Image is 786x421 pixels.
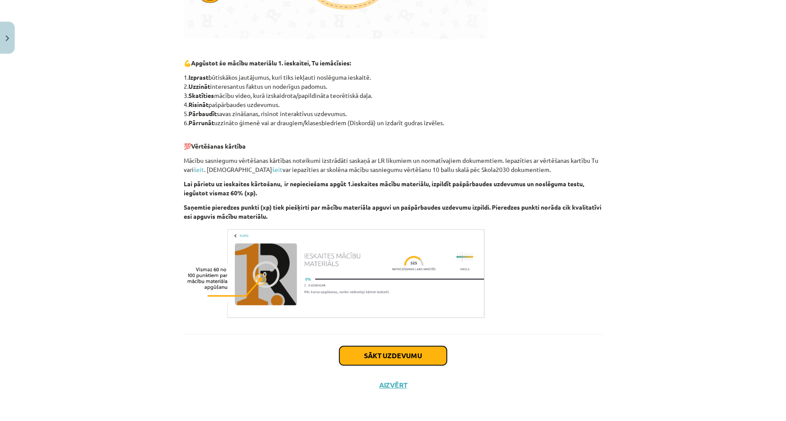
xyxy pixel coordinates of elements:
b: Uzzināt [188,82,210,90]
b: Pārrunāt [188,119,214,126]
a: šeit [194,165,204,173]
b: Saņemtie pieredzes punkti (xp) tiek piešķirti par mācību materiāla apguvi un pašpārbaudes uzdevum... [184,203,601,220]
p: Mācību sasniegumu vērtēšanas kārtības noteikumi izstrādāti saskaņā ar LR likumiem un normatīvajie... [184,156,602,174]
b: Lai pārietu uz ieskaites kārtošanu, ir nepieciešams apgūt 1.ieskaites mācību materiālu, izpildīt ... [184,180,584,197]
a: šeit [272,165,283,173]
p: 💯 [184,133,602,151]
p: 1. būtiskākos jautājumus, kuri tiks iekļauti noslēguma ieskaitē. 2. interesantus faktus un noderī... [184,73,602,127]
b: Apgūstot šo mācību materiālu 1. ieskaitei, Tu iemācīsies: [191,59,351,67]
b: Pārbaudīt [188,110,217,117]
b: Vērtēšanas kārtība [191,142,246,150]
img: icon-close-lesson-0947bae3869378f0d4975bcd49f059093ad1ed9edebbc8119c70593378902aed.svg [6,36,9,41]
button: Sākt uzdevumu [339,346,447,365]
b: Izprast [188,73,208,81]
button: Aizvērt [377,381,409,389]
b: Risināt [188,100,208,108]
p: 💪 [184,58,602,68]
b: Skatīties [188,91,214,99]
